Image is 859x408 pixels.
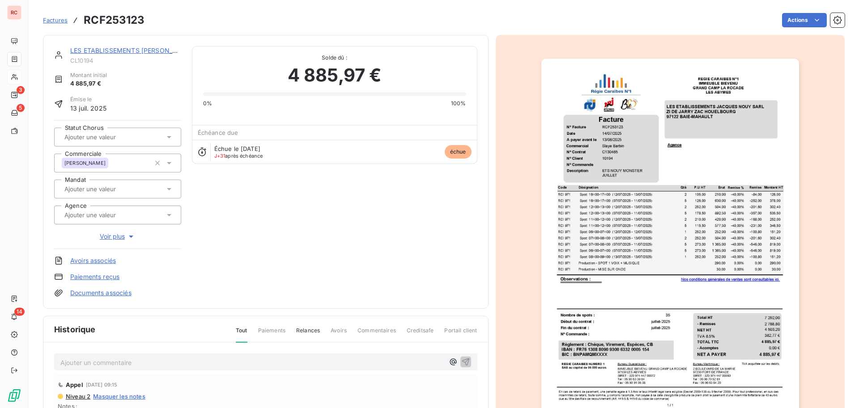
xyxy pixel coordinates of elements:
span: Paiements [258,326,285,342]
input: Ajouter une valeur [64,211,153,219]
button: Actions [782,13,827,27]
span: Solde dû : [203,54,466,62]
span: échue [445,145,472,159]
span: [DATE] 09:15 [86,382,118,387]
span: 0% [203,99,212,107]
span: Appel [66,381,83,388]
span: 13 juil. 2025 [70,103,106,113]
span: [PERSON_NAME] [64,160,106,166]
span: 14 [14,308,25,316]
span: J+31 [214,153,225,159]
span: Creditsafe [407,326,434,342]
span: 5 [17,104,25,112]
span: Émise le [70,95,106,103]
h3: RCF253123 [84,12,145,28]
span: Historique [54,323,96,335]
span: 4 885,97 € [288,62,382,89]
span: après échéance [214,153,263,159]
span: Commentaires [357,326,396,342]
a: Paiements reçus [70,272,119,281]
span: Tout [236,326,247,343]
a: LES ETABLISSEMENTS [PERSON_NAME] [70,47,194,54]
span: Montant initial [70,71,107,79]
span: Niveau 2 [65,393,90,400]
span: Factures [43,17,68,24]
span: CL10194 [70,57,181,64]
span: Voir plus [100,232,136,241]
span: Portail client [444,326,477,342]
span: Échéance due [198,129,238,136]
span: Échue le [DATE] [214,145,260,152]
span: 4 885,97 € [70,79,107,88]
iframe: Intercom live chat [829,378,850,399]
a: Avoirs associés [70,256,116,265]
img: Logo LeanPay [7,388,21,403]
div: RC [7,5,21,20]
a: Factures [43,16,68,25]
span: 3 [17,86,25,94]
a: Documents associés [70,288,132,297]
span: 100% [451,99,466,107]
span: Masquer les notes [93,393,145,400]
input: Ajouter une valeur [64,133,153,141]
span: Relances [296,326,320,342]
span: Avoirs [331,326,347,342]
input: Ajouter une valeur [64,185,153,193]
button: Voir plus [54,232,181,241]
